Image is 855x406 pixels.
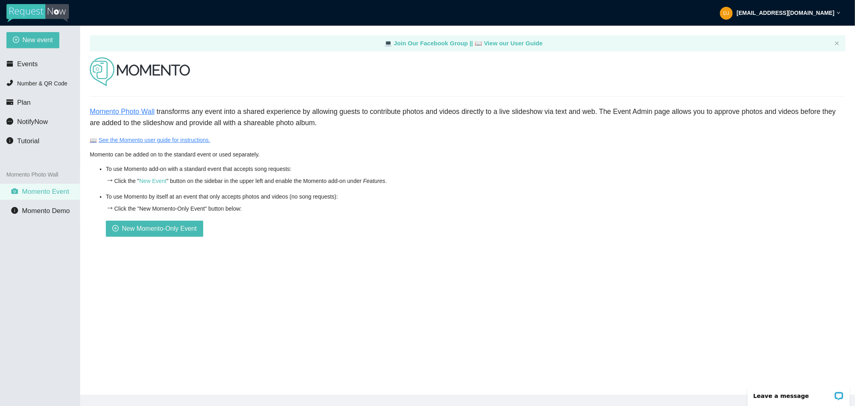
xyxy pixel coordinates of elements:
[720,7,733,20] img: 36b1c806e517b2d699fbfcfb582ef75a
[139,178,167,184] a: New Event
[6,60,13,67] span: calendar
[475,40,482,47] span: laptop
[106,203,114,212] span: →
[6,99,13,106] span: credit-card
[17,137,39,145] span: Tutorial
[122,223,197,233] span: New Momento-Only Event
[835,41,839,46] button: close
[6,118,13,125] span: message
[90,57,190,87] img: momento_dark.png
[22,188,69,195] span: Momento Event
[384,40,475,47] a: laptop Join Our Facebook Group ||
[11,188,18,195] span: camera
[6,32,59,48] button: plus-circleNew event
[22,207,70,215] span: Momento Demo
[6,4,69,22] img: RequestNow
[90,106,845,128] div: transforms any event into a shared experience by allowing guests to contribute photos and videos ...
[17,80,67,87] span: Number & QR Code
[90,108,155,116] a: Momento Photo Wall
[90,137,99,143] span: open book
[837,11,841,15] span: down
[22,35,53,45] span: New event
[363,178,385,184] i: Features
[737,10,835,16] strong: [EMAIL_ADDRESS][DOMAIN_NAME]
[6,79,13,86] span: phone
[106,175,114,185] span: →
[112,225,119,233] span: plus-circle
[6,137,13,144] span: info-circle
[11,207,18,214] span: info-circle
[742,381,855,406] iframe: LiveChat chat widget
[17,60,38,68] span: Events
[17,118,48,126] span: NotifyNow
[106,164,845,187] li: To use Momento add-on with a standard event that accepts song requests: Click the " " button on t...
[90,150,845,159] div: Momento can be added on to the standard event or used separately.
[13,37,19,44] span: plus-circle
[106,192,845,237] li: To use Momento by itself at an event that only accepts photos and videos (no song requests): Clic...
[90,137,210,143] a: open bookSee the Momento user guide for instructions.
[17,99,31,106] span: Plan
[384,40,392,47] span: laptop
[106,221,203,237] button: plus-circleNew Momento-Only Event
[475,40,543,47] a: laptop View our User Guide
